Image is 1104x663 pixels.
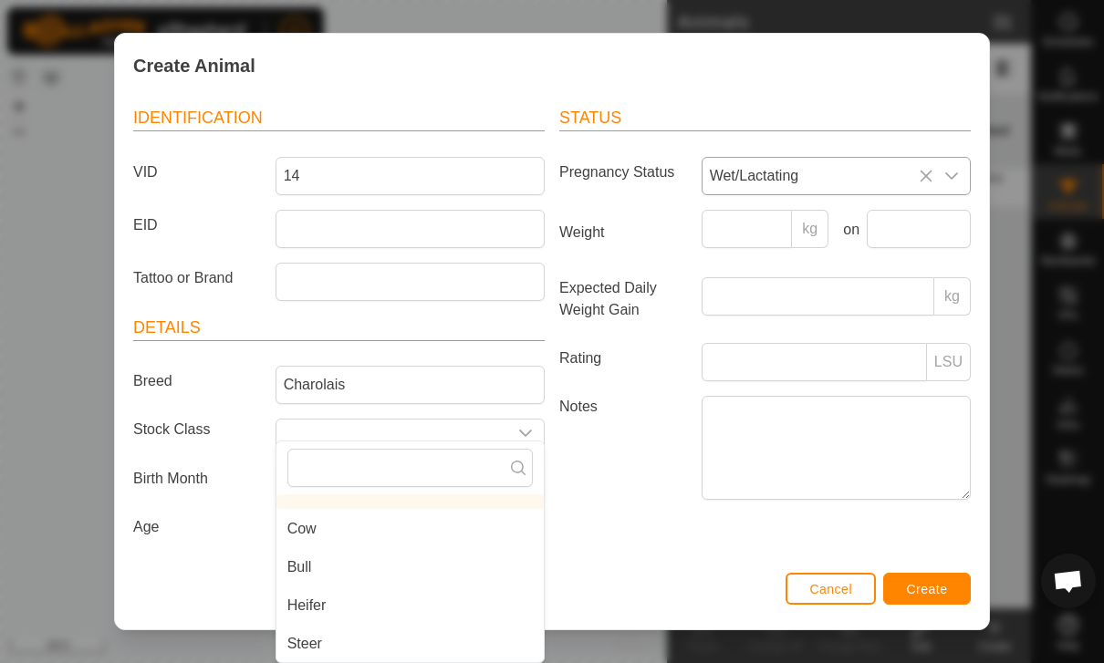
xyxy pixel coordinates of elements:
span: Create [907,582,948,596]
label: Stock Class [126,419,268,441]
span: Create Animal [133,52,255,79]
li: Heifer [276,587,544,624]
p-inputgroup-addon: kg [792,210,828,248]
span: Bull [287,556,312,578]
div: Open chat [1041,554,1096,608]
span: Steer [287,633,322,655]
label: EID [126,210,268,241]
label: Expected Daily Weight Gain [552,277,694,321]
label: VID [126,157,268,188]
p-inputgroup-addon: LSU [927,343,971,381]
label: Rating [552,343,694,374]
li: Steer [276,626,544,662]
header: Details [133,316,545,341]
span: Wet/Lactating [703,158,933,194]
label: Notes [552,396,694,499]
span: Cancel [809,582,852,596]
label: on [836,219,859,241]
div: dropdown trigger [933,158,970,194]
header: Identification [133,106,545,131]
p-inputgroup-addon: kg [934,277,971,316]
span: Cow [287,518,317,540]
label: Birth Month [126,463,268,494]
li: Cow [276,511,544,547]
button: Create [883,573,971,605]
li: Bull [276,549,544,585]
button: Cancel [786,573,876,605]
div: dropdown trigger [507,420,544,448]
span: Heifer [287,595,327,616]
label: Age [126,516,268,538]
header: Status [559,106,971,131]
label: Tattoo or Brand [126,263,268,294]
label: Pregnancy Status [552,157,694,188]
label: Weight [552,210,694,255]
ul: Option List [276,494,544,662]
label: Breed [126,366,268,397]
